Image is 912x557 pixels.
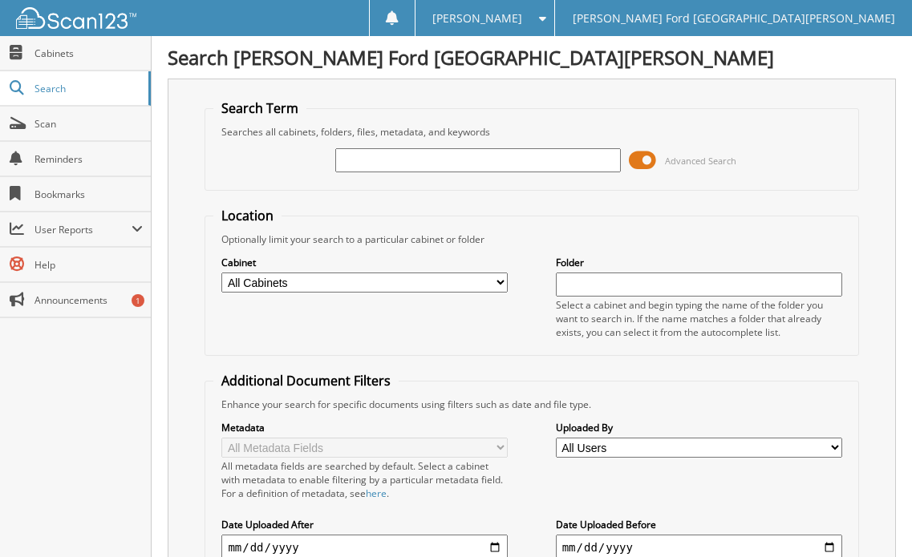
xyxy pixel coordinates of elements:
[34,223,132,236] span: User Reports
[168,44,896,71] h1: Search [PERSON_NAME] Ford [GEOGRAPHIC_DATA][PERSON_NAME]
[34,117,143,131] span: Scan
[366,486,387,500] a: here
[16,7,136,29] img: scan123-logo-white.svg
[556,518,842,531] label: Date Uploaded Before
[556,298,842,339] div: Select a cabinet and begin typing the name of the folder you want to search in. If the name match...
[573,14,895,23] span: [PERSON_NAME] Ford [GEOGRAPHIC_DATA][PERSON_NAME]
[213,99,306,117] legend: Search Term
[132,294,144,307] div: 1
[34,152,143,166] span: Reminders
[665,155,736,167] span: Advanced Search
[34,293,143,307] span: Announcements
[556,421,842,434] label: Uploaded By
[213,372,399,389] legend: Additional Document Filters
[221,421,508,434] label: Metadata
[213,125,849,139] div: Searches all cabinets, folders, files, metadata, and keywords
[213,207,282,224] legend: Location
[221,256,508,269] label: Cabinet
[34,258,143,272] span: Help
[34,188,143,201] span: Bookmarks
[34,82,140,95] span: Search
[432,14,522,23] span: [PERSON_NAME]
[213,232,849,246] div: Optionally limit your search to a particular cabinet or folder
[34,46,143,60] span: Cabinets
[556,256,842,269] label: Folder
[221,518,508,531] label: Date Uploaded After
[221,459,508,500] div: All metadata fields are searched by default. Select a cabinet with metadata to enable filtering b...
[213,398,849,411] div: Enhance your search for specific documents using filters such as date and file type.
